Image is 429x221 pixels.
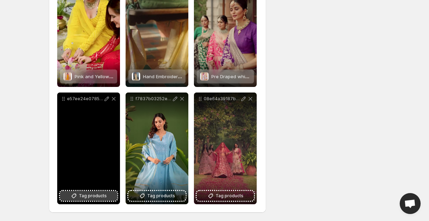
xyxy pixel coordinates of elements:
[216,192,243,199] span: Tag products
[147,192,175,199] span: Tag products
[194,93,257,204] div: 08e64a39187b3dfe4b3fdc1fccc42823Tag products
[79,192,107,199] span: Tag products
[60,191,117,201] button: Tag products
[204,96,240,102] p: 08e64a39187b3dfe4b3fdc1fccc42823
[75,74,148,79] span: Pink and Yellow One-Piece Gown
[197,191,254,201] button: Tag products
[400,193,421,214] a: Open chat
[135,96,172,102] p: f7837b03252e8bd5997bcc85703cce21
[57,93,120,204] div: e57ee24e0785d6708cac68ff813c1a6fTag products
[126,93,188,204] div: f7837b03252e8bd5997bcc85703cce21Tag products
[67,96,103,102] p: e57ee24e0785d6708cac68ff813c1a6f
[128,191,186,201] button: Tag products
[143,74,211,79] span: Hand Embroidered beige Saree
[211,74,336,79] span: Pre Draped white and Pink Saree - Pure [PERSON_NAME]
